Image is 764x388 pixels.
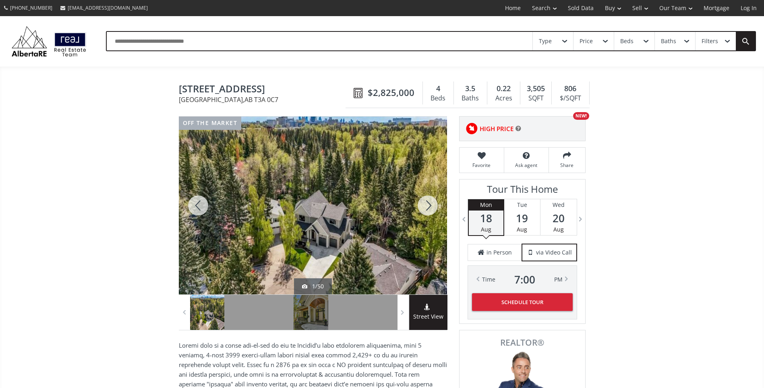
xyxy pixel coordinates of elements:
[179,117,447,294] div: 18 Varsplain Place NW Calgary, AB T3A 0C7 - Photo 1 of 50
[464,162,500,169] span: Favorite
[179,83,350,96] span: 18 Varsplain Place NW
[458,92,483,104] div: Baths
[68,4,148,11] span: [EMAIL_ADDRESS][DOMAIN_NAME]
[620,38,634,44] div: Beds
[702,38,718,44] div: Filters
[536,248,572,257] span: via Video Call
[556,83,585,94] div: 806
[409,312,447,321] span: Street View
[491,83,516,94] div: 0.22
[553,162,581,169] span: Share
[469,213,503,224] span: 18
[580,38,593,44] div: Price
[540,199,577,211] div: Wed
[10,4,52,11] span: [PHONE_NUMBER]
[179,96,350,103] span: [GEOGRAPHIC_DATA] , AB T3A 0C7
[179,117,242,130] div: off the market
[469,199,503,211] div: Mon
[540,213,577,224] span: 20
[427,83,449,94] div: 4
[514,274,535,285] span: 7 : 00
[573,112,589,120] div: NEW!
[491,92,516,104] div: Acres
[556,92,585,104] div: $/SQFT
[504,213,540,224] span: 19
[661,38,676,44] div: Baths
[553,225,564,233] span: Aug
[482,274,563,285] div: Time PM
[517,225,527,233] span: Aug
[539,38,552,44] div: Type
[427,92,449,104] div: Beds
[302,282,324,290] div: 1/50
[464,121,480,137] img: rating icon
[472,293,573,311] button: Schedule Tour
[508,162,545,169] span: Ask agent
[487,248,512,257] span: in Person
[527,83,545,94] span: 3,505
[504,199,540,211] div: Tue
[458,83,483,94] div: 3.5
[524,92,547,104] div: SQFT
[468,338,576,347] span: REALTOR®
[481,225,491,233] span: Aug
[468,184,577,199] h3: Tour This Home
[8,24,90,58] img: Logo
[56,0,152,15] a: [EMAIL_ADDRESS][DOMAIN_NAME]
[368,86,414,99] span: $2,825,000
[480,125,513,133] span: HIGH PRICE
